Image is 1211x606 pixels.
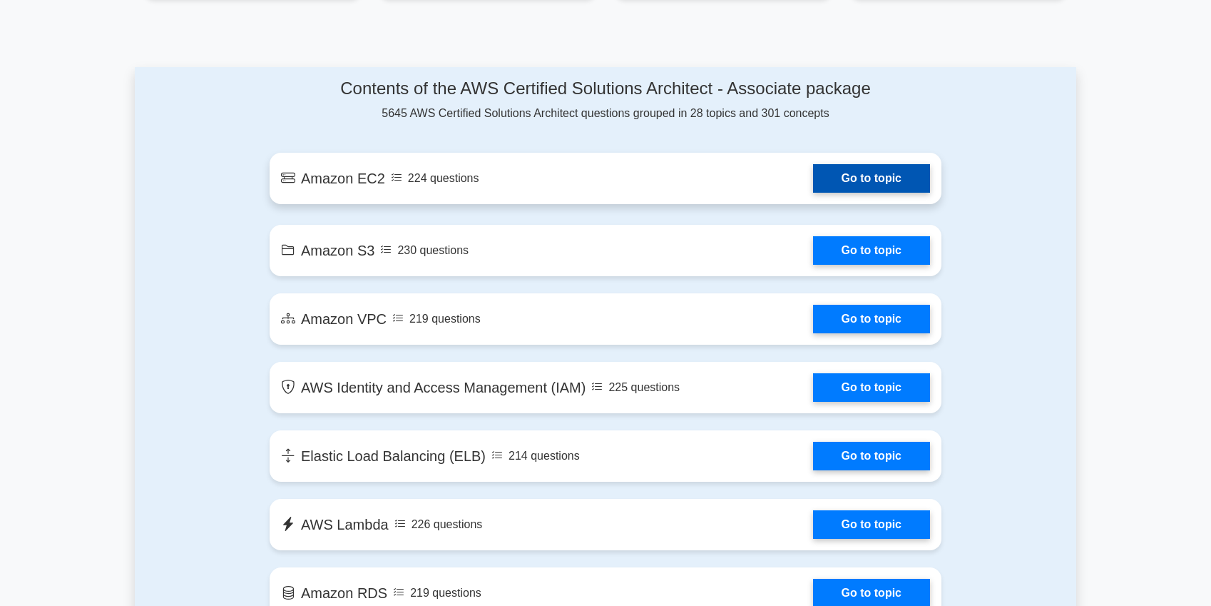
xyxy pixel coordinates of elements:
[270,79,941,99] h4: Contents of the AWS Certified Solutions Architect - Associate package
[813,236,930,265] a: Go to topic
[813,510,930,539] a: Go to topic
[813,305,930,333] a: Go to topic
[270,79,941,122] div: 5645 AWS Certified Solutions Architect questions grouped in 28 topics and 301 concepts
[813,164,930,193] a: Go to topic
[813,442,930,470] a: Go to topic
[813,373,930,402] a: Go to topic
